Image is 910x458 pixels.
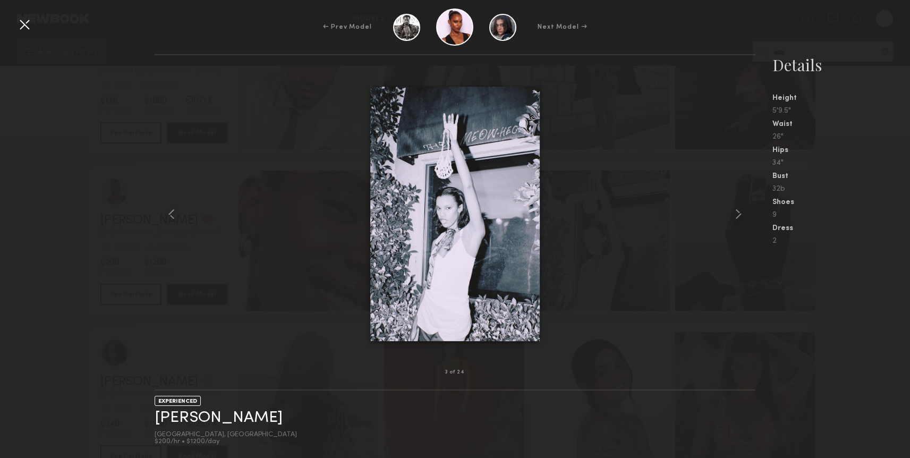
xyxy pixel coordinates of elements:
a: [PERSON_NAME] [155,410,283,426]
div: 2 [772,238,910,245]
div: Details [772,54,910,75]
div: 34" [772,159,910,167]
div: 5'9.5" [772,107,910,115]
div: Bust [772,173,910,180]
div: Shoes [772,199,910,206]
div: Next Model → [538,22,587,32]
div: ← Prev Model [323,22,372,32]
div: $200/hr • $1200/day [155,438,297,445]
div: Waist [772,121,910,128]
div: 3 of 24 [445,370,464,375]
div: 26" [772,133,910,141]
div: Hips [772,147,910,154]
div: EXPERIENCED [155,396,201,406]
div: 32b [772,185,910,193]
div: [GEOGRAPHIC_DATA], [GEOGRAPHIC_DATA] [155,431,297,438]
div: 9 [772,211,910,219]
div: Dress [772,225,910,232]
div: Height [772,95,910,102]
